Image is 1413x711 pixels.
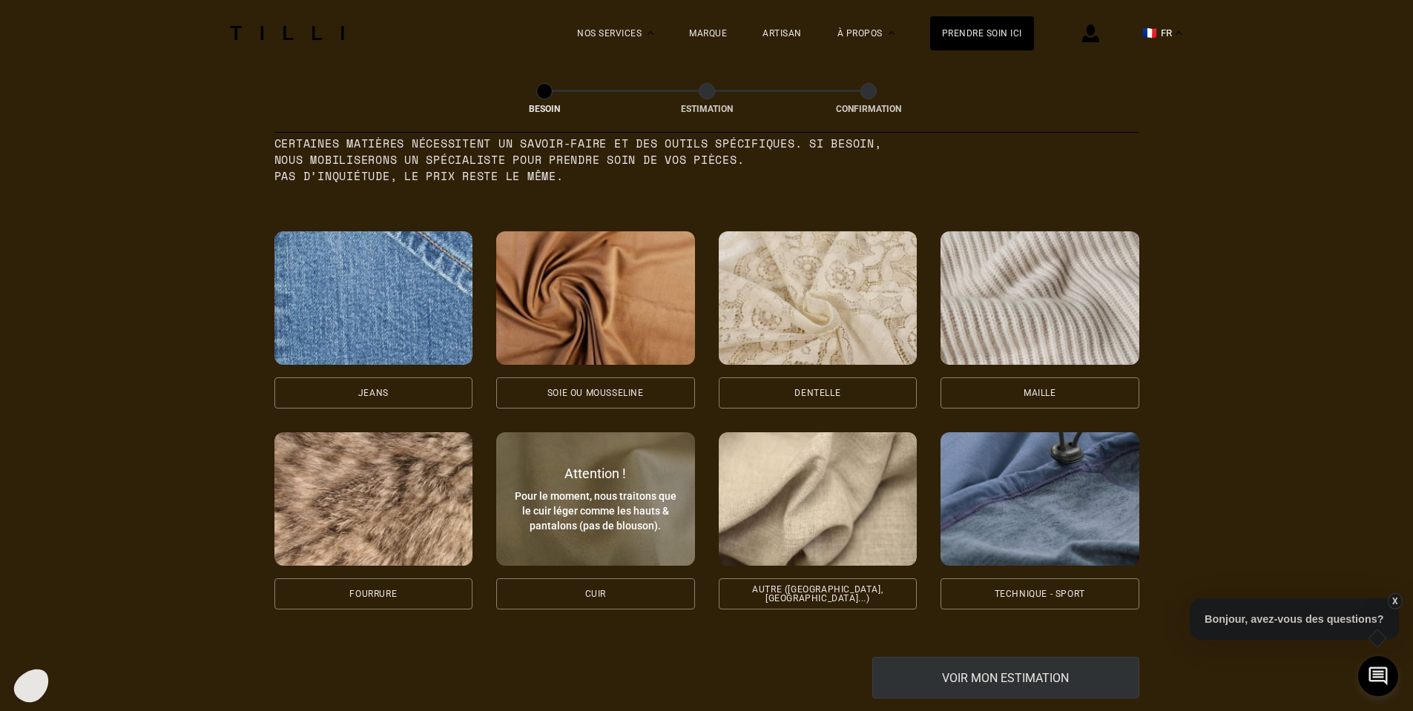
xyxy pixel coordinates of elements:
[719,231,918,365] img: Tilli retouche vos vêtements en Dentelle
[731,585,905,603] div: Autre ([GEOGRAPHIC_DATA], [GEOGRAPHIC_DATA]...)
[1190,598,1399,640] p: Bonjour, avez-vous des questions?
[941,231,1139,365] img: Tilli retouche vos vêtements en Maille
[513,466,679,481] div: Attention !
[274,135,913,184] p: Certaines matières nécessitent un savoir-faire et des outils spécifiques. Si besoin, nous mobilis...
[1024,388,1056,397] div: Maille
[1387,593,1402,609] button: X
[470,104,619,114] div: Besoin
[1082,24,1099,42] img: icône connexion
[719,432,918,566] img: Tilli retouche vos vêtements en Autre (coton, jersey...)
[633,104,781,114] div: Estimation
[358,388,389,397] div: Jeans
[889,31,895,35] img: Menu déroulant à propos
[1176,31,1182,35] img: menu déroulant
[225,26,349,40] img: Logo du service de couturière Tilli
[585,589,606,598] div: Cuir
[513,489,679,533] div: Pour le moment, nous traitons que le cuir léger comme les hauts & pantalons (pas de blouson).
[274,231,473,365] img: Tilli retouche vos vêtements en Jeans
[941,432,1139,566] img: Tilli retouche vos vêtements en Technique - Sport
[648,31,653,35] img: Menu déroulant
[547,388,644,397] div: Soie ou mousseline
[1142,26,1157,40] span: 🇫🇷
[689,28,727,39] a: Marque
[995,589,1085,598] div: Technique - Sport
[794,104,943,114] div: Confirmation
[349,589,397,598] div: Fourrure
[274,432,473,566] img: Tilli retouche vos vêtements en Fourrure
[930,16,1034,50] a: Prendre soin ici
[496,231,695,365] img: Tilli retouche vos vêtements en Soie ou mousseline
[794,388,840,397] div: Dentelle
[763,28,802,39] a: Artisan
[496,432,695,566] img: Tilli retouche vos vêtements en Cuir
